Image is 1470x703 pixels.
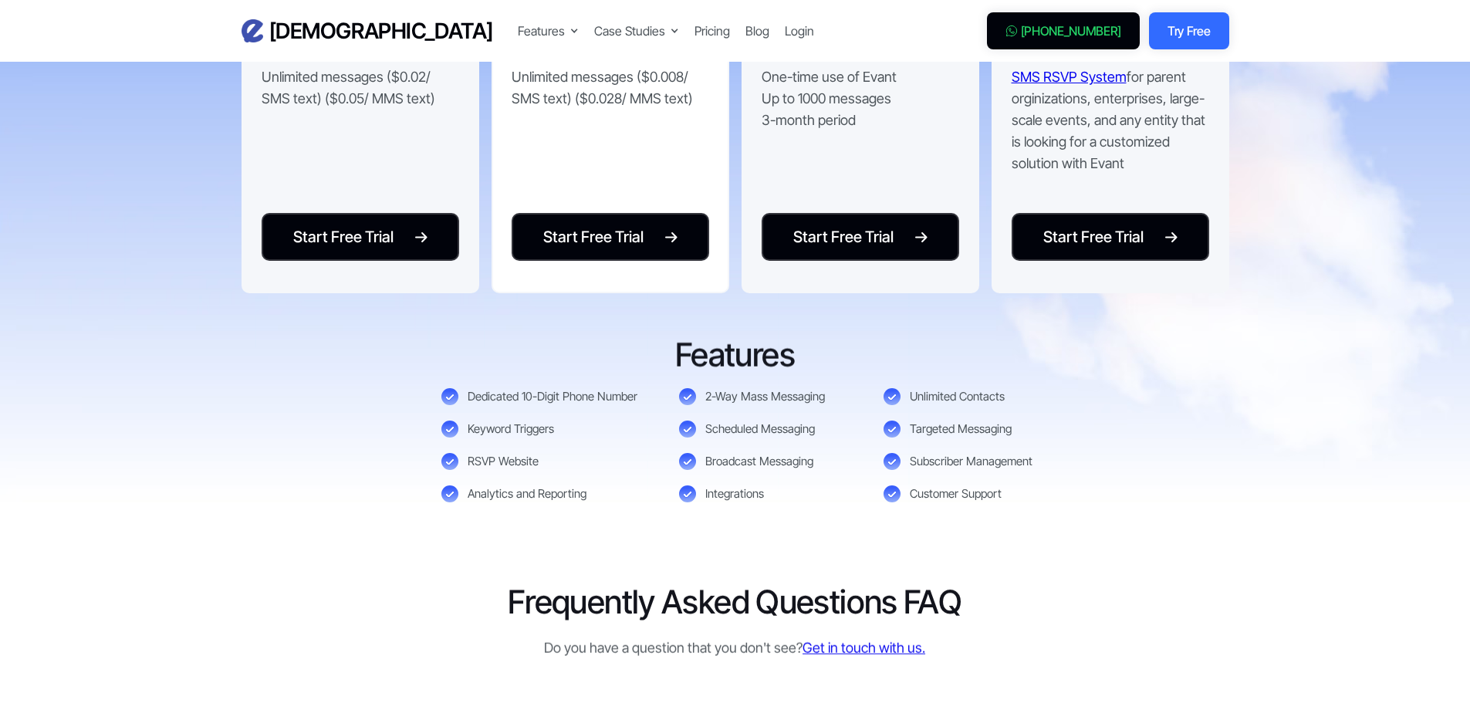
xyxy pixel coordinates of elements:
[1012,69,1127,85] a: SMS RSVP System
[803,640,925,656] a: Get in touch with us.
[910,486,1002,502] div: Customer Support
[468,454,539,469] div: RSVP Website
[479,335,991,376] h3: Features
[468,486,586,502] div: Analytics and Reporting
[705,389,825,404] div: 2-Way Mass Messaging
[262,213,459,261] a: Start Free Trial
[694,22,730,40] a: Pricing
[594,22,679,40] div: Case Studies
[910,421,1012,437] div: Targeted Messaging
[1021,22,1122,40] div: [PHONE_NUMBER]
[269,18,493,45] h3: [DEMOGRAPHIC_DATA]
[543,225,644,248] div: Start Free Trial
[1149,12,1228,49] a: Try Free
[1012,213,1209,261] a: Start Free Trial
[745,22,769,40] a: Blog
[1012,66,1209,174] p: for parent orginizations, enterprises, large-scale events, and any entity that is looking for a c...
[987,12,1141,49] a: [PHONE_NUMBER]
[910,389,1005,404] div: Unlimited Contacts
[262,66,459,110] p: Unlimited messages ($0.02/ SMS text) ($0.05/ MMS text)
[762,213,959,261] a: Start Free Trial
[508,637,961,658] div: Do you have a question that you don't see?
[793,225,894,248] div: Start Free Trial
[242,18,493,45] a: home
[762,66,897,131] p: One-time use of Evant Up to 1000 messages 3-month period
[518,22,579,40] div: Features
[512,213,709,261] a: Start Free Trial
[508,582,961,623] h2: Frequently Asked Questions FAQ
[518,22,565,40] div: Features
[910,454,1032,469] div: Subscriber Management
[468,421,554,437] div: Keyword Triggers
[705,486,764,502] div: Integrations
[594,22,665,40] div: Case Studies
[512,66,709,110] p: Unlimited messages ($0.008/ SMS text) ($0.028/ MMS text)
[705,421,815,437] div: Scheduled Messaging
[785,22,814,40] a: Login
[293,225,394,248] div: Start Free Trial
[468,389,637,404] div: Dedicated 10-Digit Phone Number
[705,454,813,469] div: Broadcast Messaging
[1043,225,1144,248] div: Start Free Trial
